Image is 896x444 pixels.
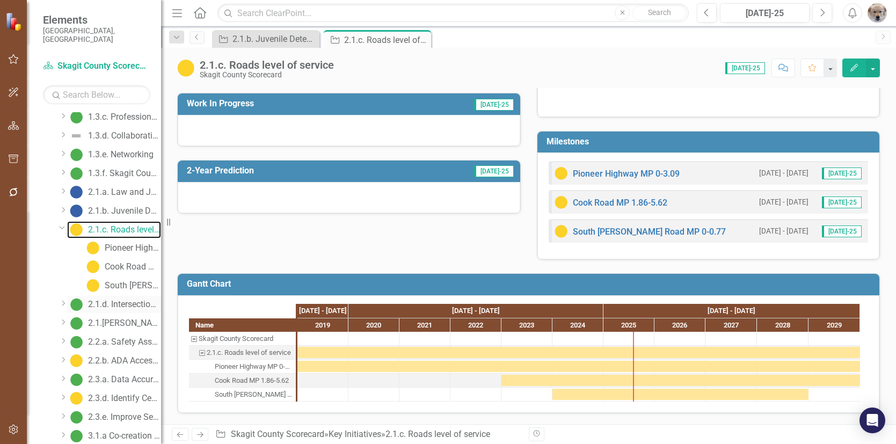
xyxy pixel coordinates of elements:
div: Pioneer Highway MP 0-3.09 [189,360,296,374]
button: Search [632,5,686,20]
img: No Information [70,205,83,217]
img: On Target [70,317,83,330]
img: Ken Hansen [868,3,887,23]
div: 2.1.c. Roads level of service [200,59,334,71]
a: 1.3.e. Networking [67,146,154,163]
div: Task: Start date: 2019-01-01 End date: 2029-12-31 [297,347,860,358]
img: Caution [70,223,83,236]
img: Caution [555,225,567,238]
small: [DATE] - [DATE] [759,226,808,236]
div: 2020 [348,318,399,332]
div: 2021 [399,318,450,332]
div: 2.1.c. Roads level of service [385,429,490,439]
h3: 2-Year Prediction [187,166,391,176]
div: 2.1.c. Roads level of service [344,33,428,47]
small: [DATE] - [DATE] [759,197,808,207]
div: 1.3.e. Networking [88,150,154,159]
div: Task: Start date: 2024-01-01 End date: 2028-12-31 [552,389,808,400]
a: 2.1.d. Intersections level of service [67,296,161,313]
a: South [PERSON_NAME] Road MP 0-0.77 [84,277,161,294]
a: 2.3.e. Improve Security Posture of Technology infrastructure [67,409,161,426]
div: 2.1.d. Intersections level of service [88,300,161,309]
div: 2.3.a. Data Accuracy Improvement Project [88,375,161,384]
div: Skagit County Scorecard [199,332,273,346]
div: 2029 [808,318,860,332]
div: 2.1.a. Law and Justice Campus [88,187,161,197]
small: [DATE] - [DATE] [759,168,808,178]
input: Search Below... [43,85,150,104]
div: 2028 [757,318,808,332]
a: Skagit County Scorecard [43,60,150,72]
img: On Target [70,167,83,180]
img: On Target [70,373,83,386]
span: Search [648,8,671,17]
div: 2.3.d. Identify Centralized Digital Portfolio (shared technology) [88,394,161,403]
div: [DATE]-25 [724,7,806,20]
a: 2.1.c. Roads level of service [67,221,161,238]
div: Cook Road MP 1.86-5.62 [215,374,289,388]
div: 2.1.c. Roads level of service [88,225,161,235]
a: Skagit County Scorecard [231,429,324,439]
img: Caution [177,60,194,77]
img: Caution [86,242,99,254]
div: South [PERSON_NAME] Road MP 0-0.77 [215,388,293,402]
div: 2.3.e. Improve Security Posture of Technology infrastructure [88,412,161,422]
img: ClearPoint Strategy [5,12,25,31]
img: On Target [70,298,83,311]
div: 2026 [654,318,705,332]
div: 2027 [705,318,757,332]
a: Key Initiatives [329,429,381,439]
div: 2025 [603,318,654,332]
a: 2.3.a. Data Accuracy Improvement Project [67,371,161,388]
span: [DATE]-25 [474,165,514,177]
a: 2.2.a. Safety Assessments of County Campuses and Facilities [67,333,161,351]
div: Skagit County Scorecard [189,332,296,346]
img: Caution [555,196,567,209]
div: 2.1.[PERSON_NAME] level of service [88,318,161,328]
img: On Target [70,111,83,123]
div: 2023 [501,318,552,332]
div: Task: Start date: 2019-01-01 End date: 2029-12-31 [297,361,860,372]
div: 2022 [450,318,501,332]
div: 2.1.b. Juvenile Detention Facility [232,32,317,46]
div: 2018 - 2019 [297,304,348,318]
div: 1.3.d. Collaboration project [88,131,161,141]
span: Elements [43,13,150,26]
div: 1.3.c. Professional development program [88,112,161,122]
img: Caution [86,279,99,292]
a: 2.2.b. ADA Accessibility [67,352,161,369]
div: 2.1.b. Juvenile Detention Facility [88,206,161,216]
span: [DATE]-25 [725,62,765,74]
a: Pioneer Highway MP 0-3.09 [573,169,680,179]
div: 2019 [297,318,348,332]
div: Pioneer Highway MP 0-3.09 [105,243,161,253]
div: 1.3.f. Skagit County WEESK Training [88,169,161,178]
div: 2025 - 2029 [603,304,860,318]
img: Caution [555,167,567,180]
span: [DATE]-25 [822,168,862,179]
a: Pioneer Highway MP 0-3.09 [84,239,161,257]
img: On Target [70,148,83,161]
a: 1.3.c. Professional development program [67,108,161,126]
img: Not Defined [70,129,83,142]
a: 1.3.d. Collaboration project [67,127,161,144]
span: [DATE]-25 [474,99,514,111]
div: Task: Skagit County Scorecard Start date: 2019-01-01 End date: 2019-01-02 [189,332,296,346]
h3: Gantt Chart [187,279,874,289]
img: Caution [70,392,83,405]
img: On Target [70,430,83,442]
div: 2.2.b. ADA Accessibility [88,356,161,366]
div: Skagit County Scorecard [200,71,334,79]
div: 2.1.c. Roads level of service [189,346,296,360]
h3: Milestones [547,137,875,147]
div: Task: Start date: 2023-01-01 End date: 2029-12-31 [189,374,296,388]
div: » » [215,428,520,441]
a: 2.1.a. Law and Justice Campus [67,184,161,201]
small: [GEOGRAPHIC_DATA], [GEOGRAPHIC_DATA] [43,26,150,44]
div: South Laventure Road MP 0-0.77 [189,388,296,402]
img: On Target [70,411,83,424]
button: [DATE]-25 [720,3,810,23]
a: 2.1.b. Juvenile Detention Facility [67,202,161,220]
div: Task: Start date: 2019-01-01 End date: 2029-12-31 [189,360,296,374]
